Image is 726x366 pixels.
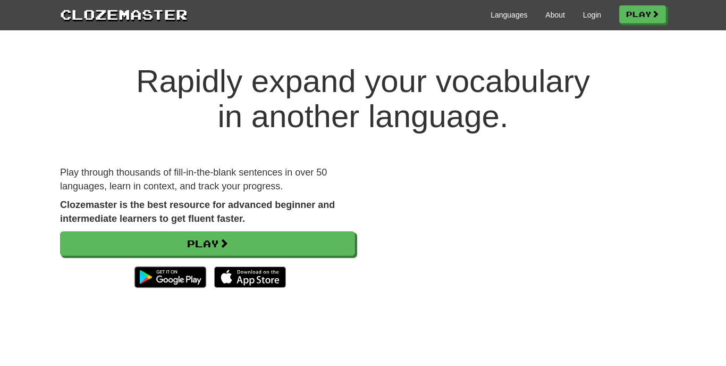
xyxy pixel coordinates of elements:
[60,4,188,24] a: Clozemaster
[545,10,565,20] a: About
[129,261,212,293] img: Get it on Google Play
[619,5,666,23] a: Play
[60,166,355,193] p: Play through thousands of fill-in-the-blank sentences in over 50 languages, learn in context, and...
[214,267,286,288] img: Download_on_the_App_Store_Badge_US-UK_135x40-25178aeef6eb6b83b96f5f2d004eda3bffbb37122de64afbaef7...
[491,10,527,20] a: Languages
[60,231,355,256] a: Play
[583,10,601,20] a: Login
[60,199,335,224] strong: Clozemaster is the best resource for advanced beginner and intermediate learners to get fluent fa...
